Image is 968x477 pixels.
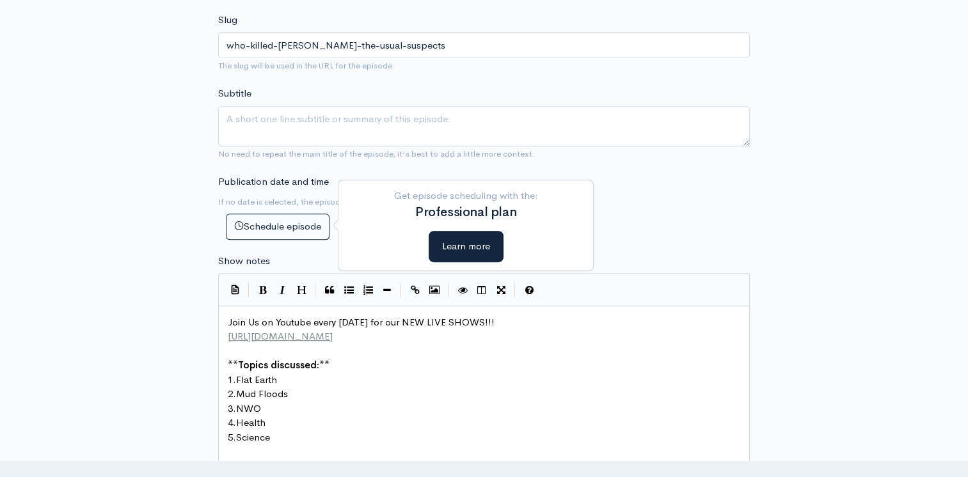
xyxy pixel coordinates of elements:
[228,387,236,400] span: 2.
[228,373,236,386] span: 1.
[401,283,402,298] i: |
[358,281,377,300] button: Numbered List
[225,279,244,299] button: Insert Show Notes Template
[228,416,236,428] span: 4.
[218,148,535,159] small: No need to repeat the main title of the episode, it's best to add a little more context.
[218,32,750,58] input: title-of-episode
[248,283,250,298] i: |
[238,359,319,371] span: Topics discussed:
[520,281,539,300] button: Markdown Guide
[218,175,329,189] label: Publication date and time
[236,416,266,428] span: Health
[238,460,386,472] span: Links mentioned in this episode:
[236,431,270,443] span: Science
[315,283,316,298] i: |
[273,281,292,300] button: Italic
[292,281,311,300] button: Heading
[218,196,458,207] small: If no date is selected, the episode will be published immediately.
[429,231,504,262] button: Learn more
[236,387,288,400] span: Mud Floods
[425,281,444,300] button: Insert Image
[348,205,583,219] h2: Professional plan
[236,373,277,386] span: Flat Earth
[406,281,425,300] button: Create Link
[236,402,261,414] span: NWO
[228,316,495,328] span: Join Us on Youtube every [DATE] for our NEW LIVE SHOWS!!!
[453,281,472,300] button: Toggle Preview
[228,431,236,443] span: 5.
[218,254,270,269] label: Show notes
[491,281,511,300] button: Toggle Fullscreen
[228,402,236,414] span: 3.
[472,281,491,300] button: Toggle Side by Side
[448,283,449,298] i: |
[226,214,329,240] button: Schedule episode
[514,283,516,298] i: |
[348,189,583,203] p: Get episode scheduling with the:
[218,13,237,27] label: Slug
[218,60,395,71] small: The slug will be used in the URL for the episode.
[253,281,273,300] button: Bold
[377,281,397,300] button: Insert Horizontal Line
[218,86,251,101] label: Subtitle
[320,281,339,300] button: Quote
[228,330,333,342] span: [URL][DOMAIN_NAME]
[339,281,358,300] button: Generic List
